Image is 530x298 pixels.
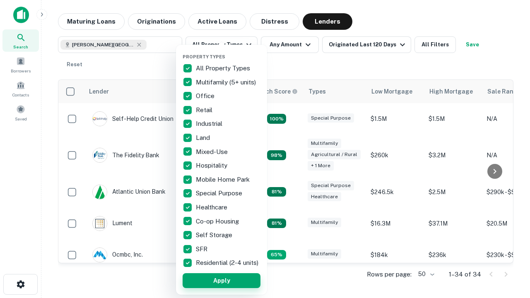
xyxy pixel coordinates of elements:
p: Healthcare [196,202,229,212]
p: Mobile Home Park [196,175,251,185]
p: Co-op Housing [196,216,241,226]
p: Residential (2-4 units) [196,258,260,268]
button: Apply [183,273,260,288]
iframe: Chat Widget [489,205,530,245]
p: Office [196,91,216,101]
p: Hospitality [196,161,229,171]
p: Special Purpose [196,188,244,198]
p: Land [196,133,212,143]
p: Mixed-Use [196,147,229,157]
p: Retail [196,105,214,115]
p: All Property Types [196,63,252,73]
p: Multifamily (5+ units) [196,77,258,87]
span: Property Types [183,54,225,59]
p: SFR [196,244,209,254]
p: Self Storage [196,230,234,240]
p: Industrial [196,119,224,129]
